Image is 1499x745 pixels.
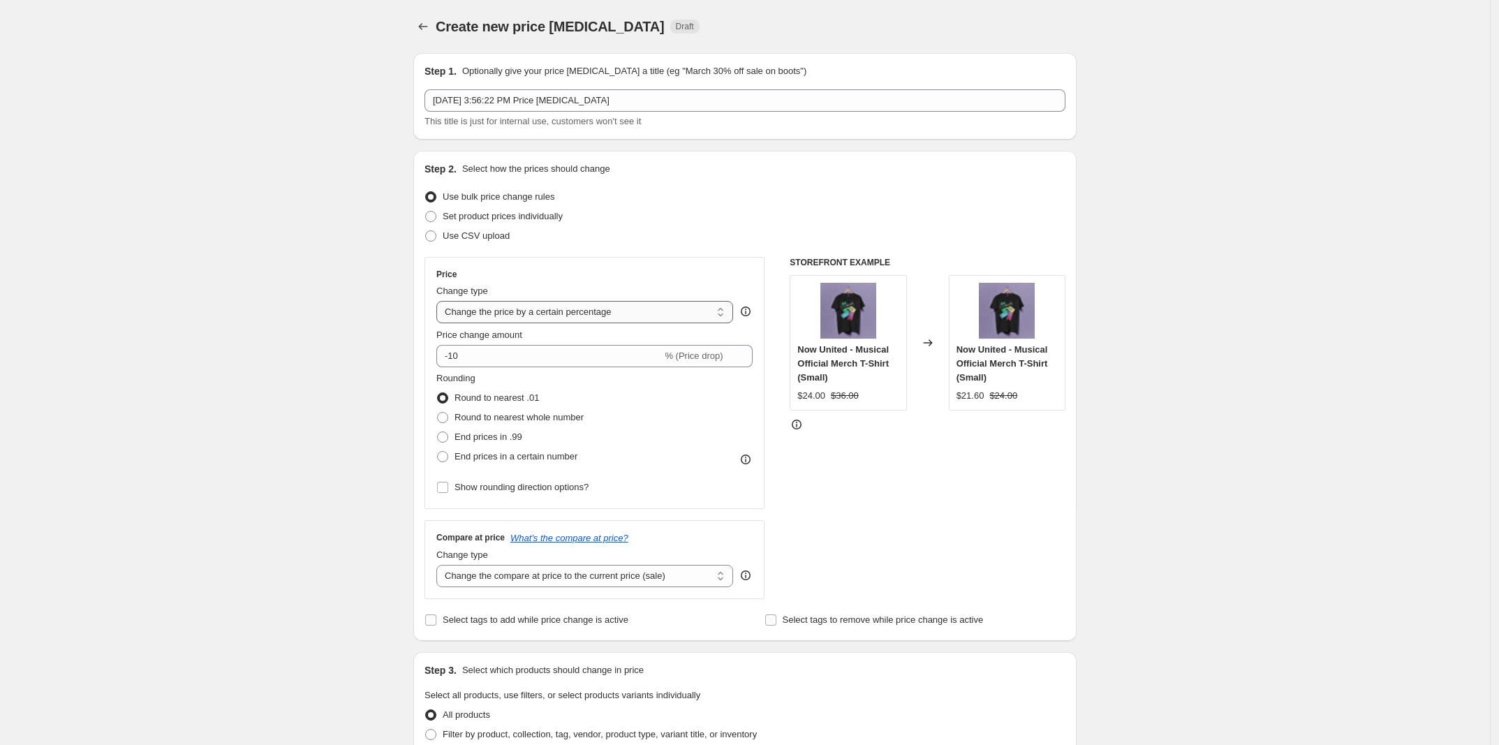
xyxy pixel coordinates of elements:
[455,451,577,462] span: End prices in a certain number
[957,389,984,403] div: $21.60
[455,482,589,492] span: Show rounding direction options?
[979,283,1035,339] img: t-shirtticketblk_80x.jpg
[443,729,757,739] span: Filter by product, collection, tag, vendor, product type, variant title, or inventory
[462,663,644,677] p: Select which products should change in price
[424,690,700,700] span: Select all products, use filters, or select products variants individually
[783,614,984,625] span: Select tags to remove while price change is active
[797,389,825,403] div: $24.00
[462,64,806,78] p: Optionally give your price [MEDICAL_DATA] a title (eg "March 30% off sale on boots")
[443,191,554,202] span: Use bulk price change rules
[424,64,457,78] h2: Step 1.
[424,162,457,176] h2: Step 2.
[739,304,753,318] div: help
[424,116,641,126] span: This title is just for internal use, customers won't see it
[797,344,889,383] span: Now United - Musical Official Merch T-Shirt (Small)
[413,17,433,36] button: Price change jobs
[436,286,488,296] span: Change type
[820,283,876,339] img: t-shirtticketblk_80x.jpg
[436,19,665,34] span: Create new price [MEDICAL_DATA]
[443,230,510,241] span: Use CSV upload
[436,269,457,280] h3: Price
[436,345,662,367] input: -15
[443,211,563,221] span: Set product prices individually
[424,89,1065,112] input: 30% off holiday sale
[665,351,723,361] span: % (Price drop)
[424,663,457,677] h2: Step 3.
[443,709,490,720] span: All products
[436,373,475,383] span: Rounding
[790,257,1065,268] h6: STOREFRONT EXAMPLE
[676,21,694,32] span: Draft
[462,162,610,176] p: Select how the prices should change
[436,549,488,560] span: Change type
[455,392,539,403] span: Round to nearest .01
[436,330,522,340] span: Price change amount
[831,389,859,403] strike: $36.00
[510,533,628,543] button: What's the compare at price?
[455,431,522,442] span: End prices in .99
[436,532,505,543] h3: Compare at price
[989,389,1017,403] strike: $24.00
[443,614,628,625] span: Select tags to add while price change is active
[455,412,584,422] span: Round to nearest whole number
[957,344,1048,383] span: Now United - Musical Official Merch T-Shirt (Small)
[739,568,753,582] div: help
